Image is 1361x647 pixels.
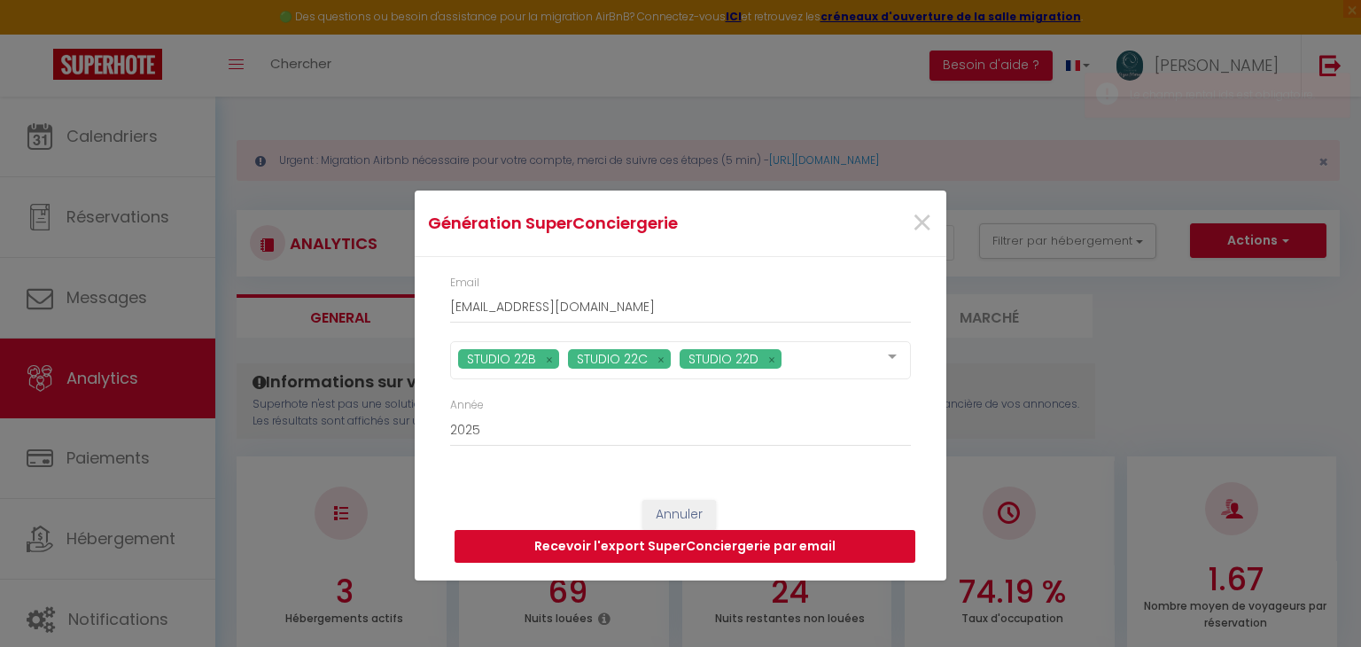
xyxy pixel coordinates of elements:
h4: Génération SuperConciergerie [428,211,757,236]
span: STUDIO 22B [467,350,536,368]
span: × [911,197,933,250]
button: Recevoir l'export SuperConciergerie par email [455,530,915,564]
label: Année [450,397,484,414]
div: Le champ rental ids est obligatoire. [1130,87,1332,104]
label: Email [450,275,479,292]
button: Close [911,205,933,243]
span: STUDIO 22C [577,350,648,368]
span: STUDIO 22D [688,350,758,368]
button: Annuler [642,500,716,530]
button: Ouvrir le widget de chat LiveChat [14,7,67,60]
